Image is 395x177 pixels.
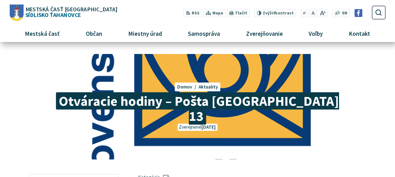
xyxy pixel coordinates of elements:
span: Kontakt [346,25,372,42]
span: Mestská časť [23,25,62,42]
button: Zväčšiť veľkosť písma [318,9,327,17]
span: RSS [192,10,200,17]
p: Zverejnené . [178,124,217,131]
span: Mestská časť [GEOGRAPHIC_DATA] [25,6,117,12]
a: Aktuality [199,84,218,90]
span: kontrast [263,11,294,16]
span: Tlačiť [235,11,247,16]
a: Logo Sídlisko Ťahanovce, prejsť na domovskú stránku. [9,4,117,21]
a: EN [340,10,349,17]
img: Prejsť na Facebook stránku [354,9,362,17]
button: Zvýšiťkontrast [254,9,296,17]
span: Otváracie hodiny – Pošta [GEOGRAPHIC_DATA] 13 [56,92,339,125]
a: Domov [177,84,198,90]
span: Zvýšiť [263,10,275,16]
span: [DATE] [201,124,216,130]
span: Samospráva [185,25,222,42]
a: Zverejňovanie [235,25,293,42]
a: Kontakt [338,25,381,42]
button: Tlačiť [227,9,249,17]
button: Nastaviť pôvodnú veľkosť písma [310,9,316,17]
span: EN [342,10,347,17]
a: Voľby [298,25,333,42]
a: RSS [183,9,202,17]
span: Domov [177,84,192,90]
span: Sídlisko Ťahanovce [23,6,117,18]
a: Občan [75,25,112,42]
img: Prejsť na domovskú stránku [9,4,23,21]
span: Zverejňovanie [244,25,285,42]
button: Zmenšiť veľkosť písma [301,9,309,17]
a: Miestny úrad [118,25,173,42]
a: Mestská časť [14,25,70,42]
span: Mapa [212,10,223,17]
a: Samospráva [177,25,230,42]
span: Voľby [306,25,325,42]
span: Miestny úrad [126,25,164,42]
a: Mapa [203,9,225,17]
span: Občan [83,25,104,42]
